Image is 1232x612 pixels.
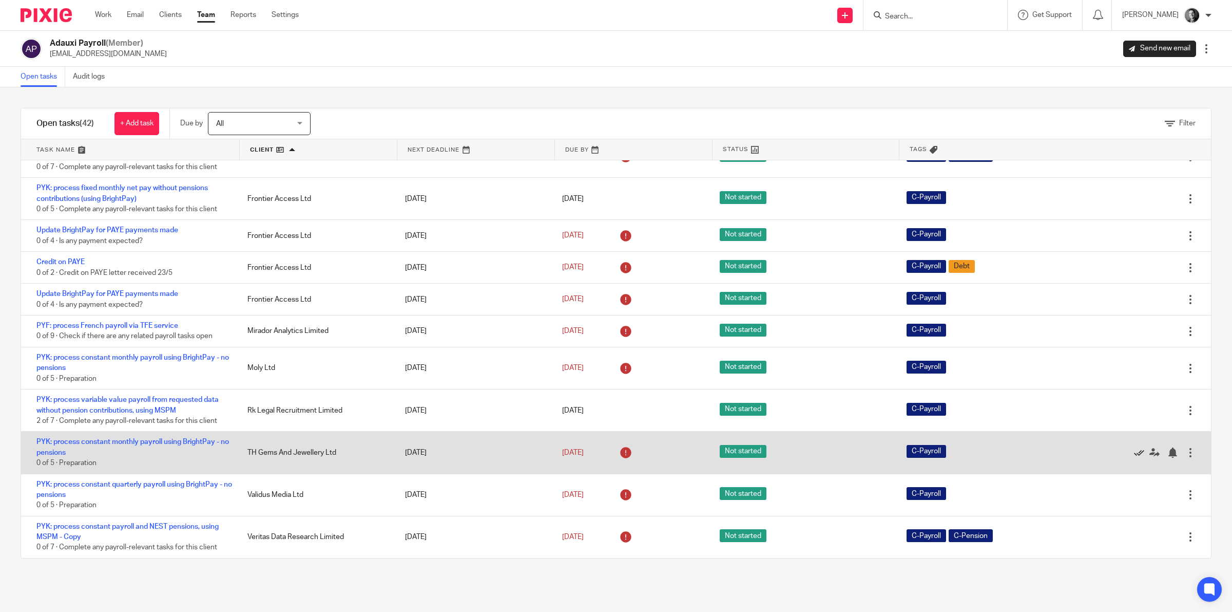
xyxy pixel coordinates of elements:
span: C-Payroll [907,487,946,500]
span: [DATE] [562,533,584,541]
span: C-Payroll [907,260,946,273]
span: C-Payroll [907,403,946,416]
span: 2 of 7 · Complete any payroll-relevant tasks for this client [36,417,217,424]
p: [PERSON_NAME] [1122,10,1179,20]
span: [DATE] [562,407,584,414]
span: Tags [910,145,927,154]
div: [DATE] [395,400,552,421]
span: C-Payroll [907,361,946,374]
div: Frontier Access Ltd [237,257,395,278]
a: + Add task [114,112,159,135]
span: [DATE] [562,491,584,498]
a: Clients [159,10,182,20]
a: Email [127,10,144,20]
a: Credit on PAYE [36,258,85,266]
div: TH Gems And Jewellery Ltd [237,442,395,463]
span: 0 of 9 · Check if there are any related payroll tasks open [36,333,213,340]
span: [DATE] [562,232,584,239]
div: [DATE] [395,257,552,278]
span: 0 of 4 · Is any payment expected? [36,237,143,245]
a: PYK: process variable value payroll from requested data without pension contributions, using MSPM [36,396,219,414]
img: Pixie [21,8,72,22]
span: Not started [720,487,766,500]
span: Not started [720,361,766,374]
span: (Member) [106,39,143,47]
a: Open tasks [21,67,65,87]
span: 0 of 5 · Preparation [36,459,97,467]
span: [DATE] [562,327,584,335]
p: [EMAIL_ADDRESS][DOMAIN_NAME] [50,49,167,59]
span: (42) [80,119,94,127]
div: [DATE] [395,189,552,209]
a: Work [95,10,111,20]
span: [DATE] [562,364,584,372]
a: Update BrightPay for PAYE payments made [36,227,178,234]
span: [DATE] [562,449,584,456]
div: [DATE] [395,485,552,505]
div: Moly Ltd [237,358,395,378]
span: [DATE] [562,296,584,303]
span: Not started [720,445,766,458]
span: [DATE] [562,264,584,271]
a: PYF: process French payroll via TFE service [36,322,178,329]
span: Get Support [1032,11,1072,18]
a: Team [197,10,215,20]
span: 0 of 5 · Preparation [36,375,97,382]
span: Not started [720,403,766,416]
a: Audit logs [73,67,112,87]
span: Not started [720,292,766,305]
span: 0 of 2 · Credit on PAYE letter received 23/5 [36,269,172,276]
div: Frontier Access Ltd [237,226,395,246]
img: svg%3E [21,38,42,60]
span: All [216,120,224,127]
a: PYK: process constant monthly payroll using BrightPay - no pensions [36,354,229,372]
span: Not started [720,529,766,542]
a: Send new email [1123,41,1196,57]
a: Reports [230,10,256,20]
input: Search [884,12,976,22]
div: Rk Legal Recruitment Limited [237,400,395,421]
span: C-Payroll [907,292,946,305]
span: 0 of 7 · Complete any payroll-relevant tasks for this client [36,163,217,171]
img: DSC_9061-3.jpg [1184,7,1200,24]
span: C-Payroll [907,228,946,241]
div: Mirador Analytics Limited [237,321,395,341]
div: Veritas Data Research Limited [237,527,395,547]
a: PYK: process constant payroll and NEST pensions, using MSPM - Copy [36,523,219,541]
span: Not started [720,191,766,204]
p: Due by [180,118,203,128]
span: 0 of 7 · Complete any payroll-relevant tasks for this client [36,544,217,551]
h1: Open tasks [36,118,94,129]
a: PYK: process constant monthly payroll using BrightPay - no pensions [36,438,229,456]
span: 0 of 4 · Is any payment expected? [36,301,143,308]
span: Not started [720,228,766,241]
span: [DATE] [562,195,584,202]
span: Status [723,145,748,154]
a: PYK: process constant quarterly payroll using BrightPay - no pensions [36,481,232,498]
div: [DATE] [395,527,552,547]
span: C-Pension [949,529,993,542]
div: [DATE] [395,289,552,310]
a: Mark as done [1134,448,1149,458]
span: C-Payroll [907,445,946,458]
div: [DATE] [395,442,552,463]
span: Not started [720,260,766,273]
span: Filter [1179,120,1196,127]
span: C-Payroll [907,324,946,337]
div: Frontier Access Ltd [237,189,395,209]
span: Not started [720,324,766,337]
span: C-Payroll [907,529,946,542]
span: 0 of 5 · Complete any payroll-relevant tasks for this client [36,206,217,213]
a: PYK: process fixed monthly net pay without pensions contributions (using BrightPay) [36,184,208,202]
span: 0 of 5 · Preparation [36,502,97,509]
a: Settings [272,10,299,20]
span: C-Payroll [907,191,946,204]
div: [DATE] [395,226,552,246]
div: [DATE] [395,321,552,341]
div: Validus Media Ltd [237,485,395,505]
span: Debt [949,260,975,273]
a: Update BrightPay for PAYE payments made [36,290,178,298]
div: Frontier Access Ltd [237,289,395,310]
div: [DATE] [395,358,552,378]
h2: Adauxi Payroll [50,38,167,49]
